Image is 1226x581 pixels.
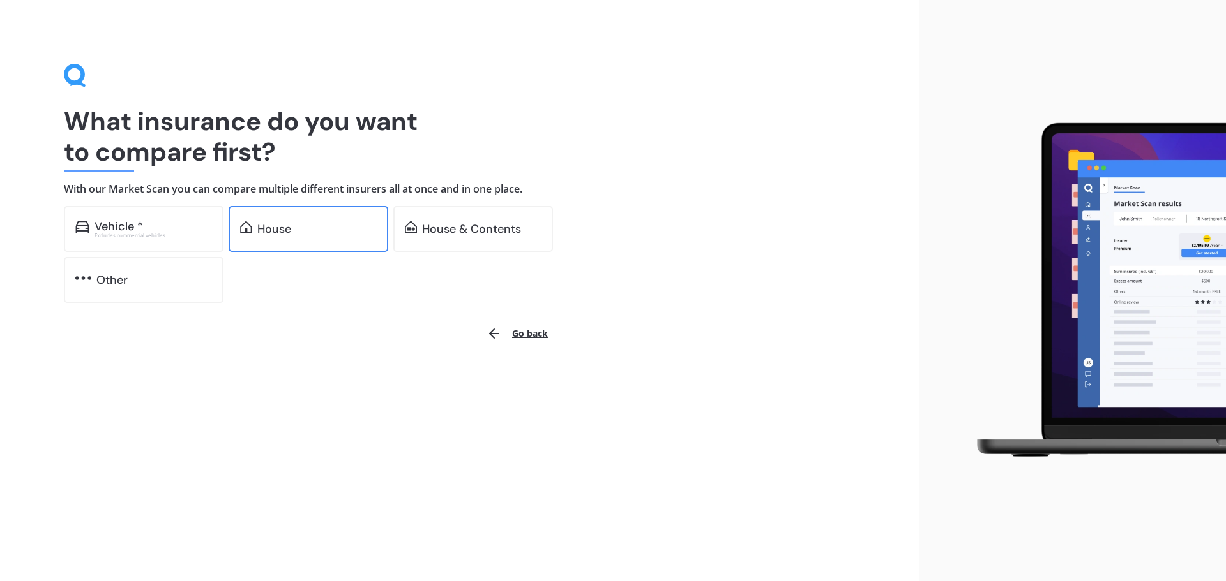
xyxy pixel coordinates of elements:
div: Excludes commercial vehicles [95,233,212,238]
h1: What insurance do you want to compare first? [64,106,856,167]
img: other.81dba5aafe580aa69f38.svg [75,272,91,284]
img: car.f15378c7a67c060ca3f3.svg [75,221,89,233]
img: home.91c183c226a05b4dc763.svg [240,221,252,233]
h4: With our Market Scan you can compare multiple different insurers all at once and in one place. [64,182,856,196]
div: Other [96,274,128,286]
button: Go back [479,318,556,349]
img: home-and-contents.b802091223b8502ef2dd.svg [405,221,417,233]
div: House [257,223,291,235]
img: laptop.webp [958,115,1226,466]
div: House & Contents [422,223,521,235]
div: Vehicle * [95,220,143,233]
